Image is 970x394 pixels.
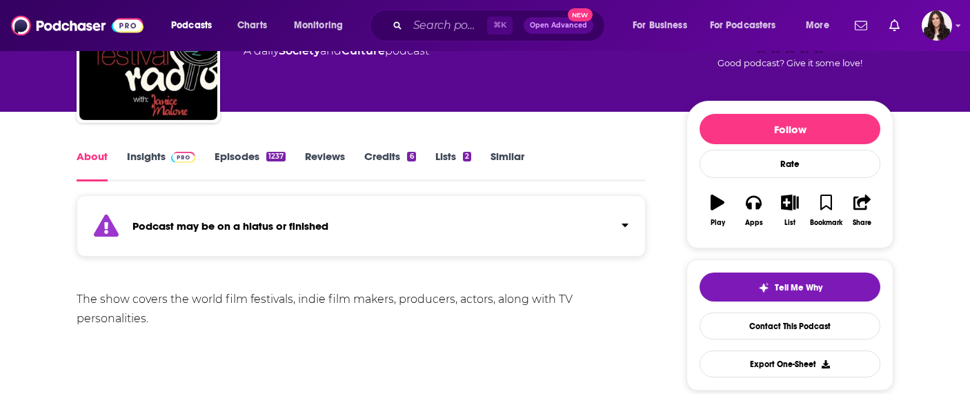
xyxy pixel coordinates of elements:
section: Click to expand status details [77,204,646,257]
div: Search podcasts, credits, & more... [383,10,618,41]
a: Similar [491,150,524,181]
span: For Business [633,16,687,35]
a: InsightsPodchaser Pro [127,150,195,181]
a: Episodes1237 [215,150,286,181]
span: ⌘ K [487,17,513,35]
button: open menu [623,14,704,37]
button: open menu [701,14,796,37]
a: Reviews [305,150,345,181]
button: List [772,186,808,235]
button: Bookmark [808,186,844,235]
div: Play [711,219,725,227]
strong: Podcast may be on a hiatus or finished [132,219,328,233]
a: About [77,150,108,181]
span: Podcasts [171,16,212,35]
button: Export One-Sheet [700,351,880,377]
button: open menu [161,14,230,37]
a: Charts [228,14,275,37]
div: The show covers the world film festivals, indie film makers, producers, actors, along with TV per... [77,290,646,328]
a: Lists2 [435,150,471,181]
img: tell me why sparkle [758,282,769,293]
input: Search podcasts, credits, & more... [408,14,487,37]
span: New [568,8,593,21]
a: Contact This Podcast [700,313,880,339]
div: 2 [463,152,471,161]
span: More [806,16,829,35]
img: User Profile [922,10,952,41]
button: Open AdvancedNew [524,17,593,34]
a: Show notifications dropdown [849,14,873,37]
span: Tell Me Why [775,282,822,293]
div: Bookmark [810,219,842,227]
div: Apps [745,219,763,227]
button: Apps [735,186,771,235]
button: Follow [700,114,880,144]
div: A daily podcast [244,43,429,59]
span: Open Advanced [530,22,587,29]
span: Good podcast? Give it some love! [717,58,862,68]
button: Share [844,186,880,235]
a: Credits6 [364,150,415,181]
div: Rate [700,150,880,178]
span: Charts [237,16,267,35]
span: Monitoring [294,16,343,35]
div: Share [853,219,871,227]
button: tell me why sparkleTell Me Why [700,273,880,302]
div: 1237 [266,152,286,161]
img: Podchaser Pro [171,152,195,163]
div: 6 [407,152,415,161]
span: For Podcasters [710,16,776,35]
span: Logged in as RebeccaShapiro [922,10,952,41]
button: open menu [796,14,847,37]
img: Podchaser - Follow, Share and Rate Podcasts [11,12,143,39]
button: Show profile menu [922,10,952,41]
button: Play [700,186,735,235]
a: Show notifications dropdown [884,14,905,37]
div: List [784,219,795,227]
button: open menu [284,14,361,37]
